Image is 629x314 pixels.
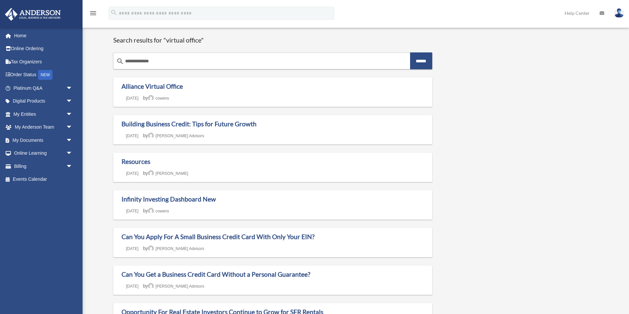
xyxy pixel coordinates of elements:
[614,8,624,18] img: User Pic
[143,246,204,251] span: by
[66,160,79,173] span: arrow_drop_down
[122,171,143,176] a: [DATE]
[122,246,143,251] a: [DATE]
[122,96,143,101] a: [DATE]
[122,284,143,289] a: [DATE]
[143,95,169,101] span: by
[5,108,83,121] a: My Entitiesarrow_drop_down
[89,12,97,17] a: menu
[122,158,150,165] a: Resources
[113,36,433,45] h1: Search results for "virtual office"
[143,171,188,176] span: by
[5,81,83,95] a: Platinum Q&Aarrow_drop_down
[148,209,169,213] a: cowens
[66,147,79,160] span: arrow_drop_down
[5,29,79,42] a: Home
[122,270,310,278] a: Can You Get a Business Credit Card Without a Personal Guarantee?
[148,284,204,289] a: [PERSON_NAME] Advisors
[66,81,79,95] span: arrow_drop_down
[66,95,79,108] span: arrow_drop_down
[5,55,83,68] a: Tax Organizers
[5,134,83,147] a: My Documentsarrow_drop_down
[148,134,204,138] a: [PERSON_NAME] Advisors
[5,95,83,108] a: Digital Productsarrow_drop_down
[148,171,188,176] a: [PERSON_NAME]
[122,82,183,90] a: Alliance Virtual Office
[3,8,63,21] img: Anderson Advisors Platinum Portal
[66,121,79,134] span: arrow_drop_down
[116,57,124,65] i: search
[38,70,52,80] div: NEW
[66,134,79,147] span: arrow_drop_down
[148,246,204,251] a: [PERSON_NAME] Advisors
[66,108,79,121] span: arrow_drop_down
[5,173,83,186] a: Events Calendar
[5,147,83,160] a: Online Learningarrow_drop_down
[143,208,169,213] span: by
[122,120,257,128] a: Building Business Credit: Tips for Future Growth
[5,42,83,55] a: Online Ordering
[5,160,83,173] a: Billingarrow_drop_down
[148,96,169,101] a: cowens
[89,9,97,17] i: menu
[122,233,315,240] a: Can You Apply For A Small Business Credit Card With Only Your EIN?
[122,134,143,138] a: [DATE]
[122,195,216,203] a: Infinity Investing Dashboard New
[143,283,204,289] span: by
[5,121,83,134] a: My Anderson Teamarrow_drop_down
[122,209,143,213] a: [DATE]
[5,68,83,82] a: Order StatusNEW
[110,9,118,16] i: search
[143,133,204,138] span: by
